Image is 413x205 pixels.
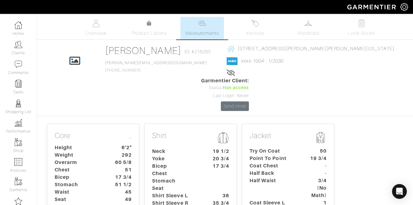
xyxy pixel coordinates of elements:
a: Wardrobe [287,17,330,39]
img: stylists-icon-eb353228a002819b7ec25b43dbf5f0378dd9e0616d9560372ff212230b889e62.png [14,100,22,107]
a: Overview [74,17,118,39]
img: todo-9ac3debb85659649dc8f770b8b6100bb5dab4b48dedcbae339e5042a72dfd3cc.svg [357,19,365,27]
img: garments-icon-b7da505a4dc4fd61783c78ac3ca0ef83fa9d6f193b1c9dc38574b1d14d53ca28.png [14,178,22,185]
div: Status: [201,84,249,91]
p: Core [55,131,132,141]
dt: 45 [108,188,136,196]
dt: Seat [147,185,205,192]
a: [PERSON_NAME] [105,45,181,56]
dt: Point To Point [245,155,303,162]
div: Open Intercom Messenger [392,184,407,199]
dt: Stomach [147,177,205,185]
img: gear-icon-white-bd11855cb880d31180b6d7d6211b90ccbf57a29d726f0c71d8c61bd08dd39cc2.png [400,3,408,11]
dt: - [303,170,331,177]
dt: Half Waist [245,177,303,199]
img: msmt-shirt-icon-3af304f0b202ec9cb0a26b9503a50981a6fda5c95ab5ec1cadae0dbe11e5085a.png [217,131,229,144]
dt: 292 [108,151,136,159]
dt: Stomach [50,181,108,188]
span: [PHONE_NUMBER] [105,61,207,72]
dt: Height [50,144,108,151]
img: reminder-icon-8004d30b9f0a5d33ae49ab947aed9ed385cf756f9e5892f1edd6e32f2345188e.png [14,80,22,88]
img: basicinfo-40fd8af6dae0f16599ec9e87c0ef1c0a1fdea2edbe929e3d69a839185d80c458.svg [92,19,100,27]
span: Has access [223,84,249,91]
a: Send Invite [221,101,249,111]
a: Measurements [180,17,224,39]
dt: 3/4 (No Math) [303,177,331,199]
dt: Half Back [245,170,303,177]
a: Product Library [127,20,171,37]
img: msmt-jacket-icon-80010867aa4725b62b9a09ffa5103b2b3040b5cb37876859cbf8e78a4e2258a7.png [314,131,327,144]
dt: 49 [108,196,136,203]
span: [STREET_ADDRESS][PERSON_NAME][PERSON_NAME][US_STATE] [238,46,394,51]
dt: Weight [50,151,108,159]
dt: Neck [147,148,205,155]
dt: Overarm [50,159,108,166]
span: Overview [85,30,106,37]
dt: Chest [50,166,108,174]
a: [STREET_ADDRESS][PERSON_NAME][PERSON_NAME][US_STATE] [227,45,394,52]
a: [PERSON_NAME][EMAIL_ADDRESS][DOMAIN_NAME] [105,61,207,65]
dt: 36 [205,192,234,199]
dt: Try On Coat [245,147,303,155]
dt: Chest [147,170,205,177]
div: Last Login: Never [201,92,249,99]
span: Wardrobe [297,30,320,37]
img: dashboard-icon-dbcd8f5a0b271acd01030246c82b418ddd0df26cd7fceb0bd07c9910d44c42f6.png [14,21,22,29]
span: Product Library [132,30,167,37]
img: graph-8b7af3c665d003b59727f371ae50e7771705bf0c487971e6e97d053d13c5068d.png [14,119,22,127]
img: measurements-466bbee1fd09ba9460f595b01e5d73f9e2bff037440d3c8f018324cb6cdf7a4a.svg [198,19,206,27]
dt: 60 5/8 [108,159,136,166]
dt: Coat Chest [245,162,303,170]
dt: Seat [50,196,108,203]
dt: 20 3/4 [205,155,234,162]
dt: 19 1/2 [205,148,234,155]
img: orders-icon-0abe47150d42831381b5fb84f609e132dff9fe21cb692f30cb5eec754e2cba89.png [14,158,22,166]
dt: Bicep [50,174,108,181]
dt: 17 3/4 [108,174,136,181]
p: Jacket [250,131,327,145]
a: xxxx-1004 - 1/2030 [241,58,283,64]
span: Invoices [246,30,265,37]
a: Invoices [234,17,277,39]
p: Shirt [152,131,229,145]
dt: 6'2" [108,144,136,151]
dt: 17 3/4 [205,162,234,170]
dt: 51 1/2 [108,181,136,188]
span: ID: #218265 [184,48,211,55]
img: garments-icon-b7da505a4dc4fd61783c78ac3ca0ef83fa9d6f193b1c9dc38574b1d14d53ca28.png [14,138,22,146]
span: Look Books [348,30,375,37]
dt: Shirt Sleeve L [147,192,205,199]
dt: 51 [108,166,136,174]
dt: Waist [50,188,108,196]
a: Look Books [340,17,383,39]
img: american_express-1200034d2e149cdf2cc7894a33a747db654cf6f8355cb502592f1d228b2ac700.png [227,57,237,65]
dt: - [303,162,331,170]
span: Garmentier Client: [201,77,249,84]
img: garmentier-logo-header-white-b43fb05a5012e4ada735d5af1a66efaba907eab6374d6393d1fbf88cb4ef424d.png [344,2,400,12]
img: clients-icon-6bae9207a08558b7cb47a8932f037763ab4055f8c8b6bfacd5dc20c3e0201464.png [14,41,22,48]
dt: 19 3/4 [303,155,331,162]
span: Measurements [185,30,219,37]
a: … [129,131,132,140]
img: wardrobe-487a4870c1b7c33e795ec22d11cfc2ed9d08956e64fb3008fe2437562e282088.svg [304,19,312,27]
img: comment-icon-a0a6a9ef722e966f86d9cbdc48e553b5cf19dbc54f86b18d962a5391bc8f6eb6.png [14,60,22,68]
dt: Yoke [147,155,205,162]
dt: 50 [303,147,331,155]
img: companies-icon-14a0f246c7e91f24465de634b560f0151b0cc5c9ce11af5fac52e6d7d6371812.png [14,197,22,205]
img: orders-27d20c2124de7fd6de4e0e44c1d41de31381a507db9b33961299e4e07d508b8c.svg [251,19,259,27]
dt: Bicep [147,162,205,170]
